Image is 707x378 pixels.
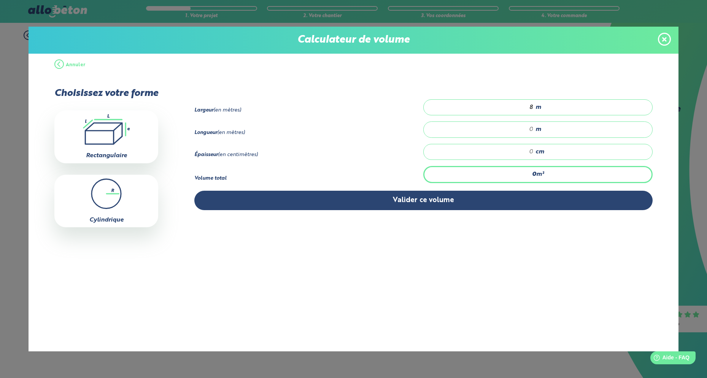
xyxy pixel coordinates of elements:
div: (en centimètres) [194,152,423,158]
p: Choisissez votre forme [54,88,158,99]
strong: Volume total [194,176,227,181]
label: Cylindrique [89,217,124,223]
iframe: Help widget launcher [639,348,699,370]
input: 0 [431,104,534,111]
div: m³ [423,166,652,183]
div: (en mètres) [194,130,423,136]
span: cm [535,148,544,155]
strong: 0 [532,171,536,177]
strong: Épaisseur [194,152,218,157]
input: 0 [431,148,534,156]
strong: Longueur [194,130,217,135]
strong: Largeur [194,108,213,113]
label: Rectangulaire [86,153,127,159]
span: m [535,126,541,133]
div: (en mètres) [194,107,423,113]
input: 0 [431,126,534,133]
span: m [535,104,541,111]
button: Annuler [54,54,86,77]
button: Valider ce volume [194,191,653,210]
p: Calculateur de volume [36,34,671,46]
